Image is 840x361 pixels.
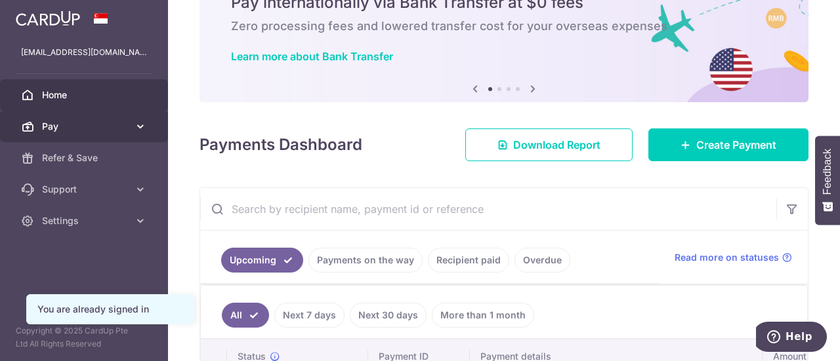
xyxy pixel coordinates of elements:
iframe: Opens a widget where you can find more information [756,322,827,354]
a: Next 30 days [350,303,427,328]
p: [EMAIL_ADDRESS][DOMAIN_NAME] [21,46,147,59]
a: Recipient paid [428,248,509,273]
span: Create Payment [696,137,776,153]
span: Settings [42,214,129,227]
a: Overdue [514,248,570,273]
span: Refer & Save [42,151,129,164]
a: Next 7 days [274,303,345,328]
h6: Zero processing fees and lowered transfer cost for your overseas expenses [231,18,777,34]
span: Support [42,183,129,196]
a: Payments on the way [308,248,423,273]
a: Create Payment [648,128,808,161]
span: Download Report [513,137,600,153]
img: CardUp [16,10,80,26]
a: All [222,303,269,328]
a: Download Report [465,128,633,161]
span: Feedback [822,149,833,195]
span: Read more on statuses [675,251,779,264]
span: Home [42,88,129,102]
a: Read more on statuses [675,251,792,264]
div: You are already signed in [37,303,183,316]
button: Feedback - Show survey [815,136,840,225]
input: Search by recipient name, payment id or reference [200,188,776,230]
h4: Payments Dashboard [199,133,362,157]
a: More than 1 month [432,303,534,328]
a: Learn more about Bank Transfer [231,50,393,63]
a: Upcoming [221,248,303,273]
span: Pay [42,120,129,133]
